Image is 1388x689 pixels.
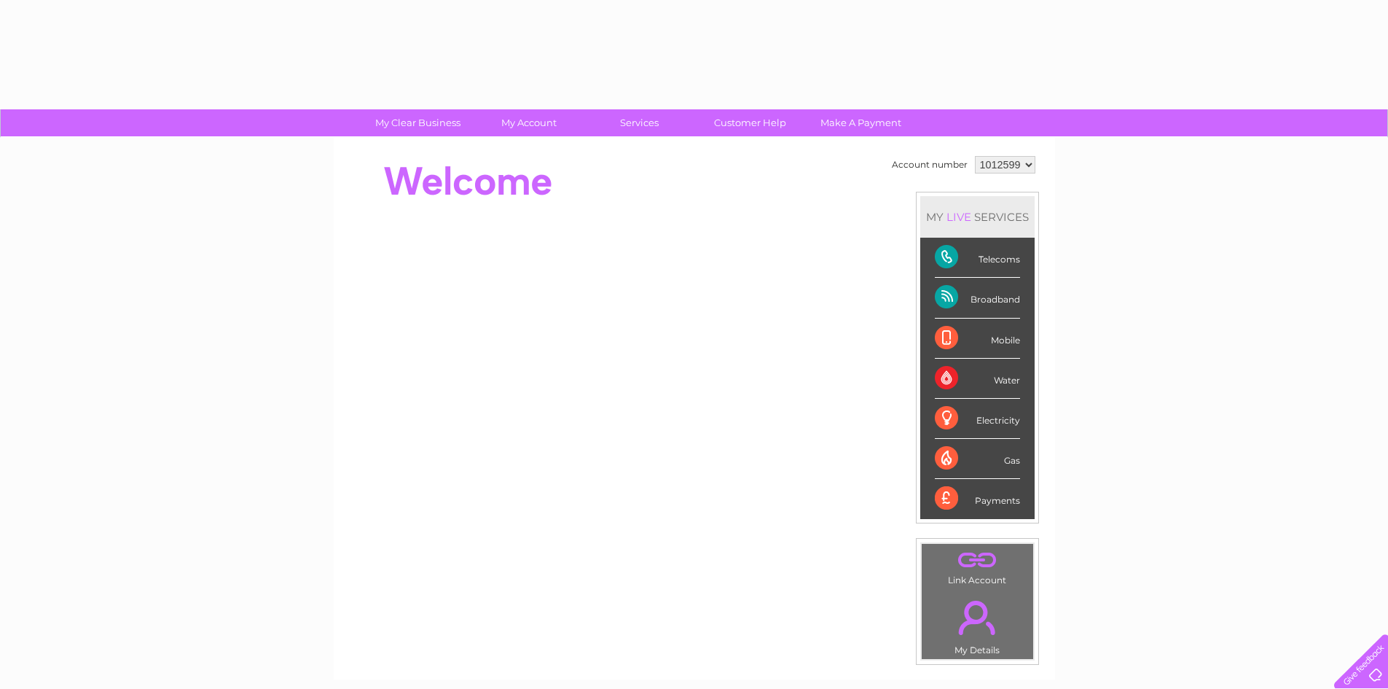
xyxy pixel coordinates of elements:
[944,210,974,224] div: LIVE
[935,238,1020,278] div: Telecoms
[921,588,1034,660] td: My Details
[935,399,1020,439] div: Electricity
[358,109,478,136] a: My Clear Business
[888,152,971,177] td: Account number
[690,109,810,136] a: Customer Help
[921,543,1034,589] td: Link Account
[920,196,1035,238] div: MY SERVICES
[935,359,1020,399] div: Water
[935,319,1020,359] div: Mobile
[935,479,1020,518] div: Payments
[468,109,589,136] a: My Account
[579,109,699,136] a: Services
[925,592,1030,643] a: .
[801,109,921,136] a: Make A Payment
[935,439,1020,479] div: Gas
[935,278,1020,318] div: Broadband
[925,548,1030,573] a: .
